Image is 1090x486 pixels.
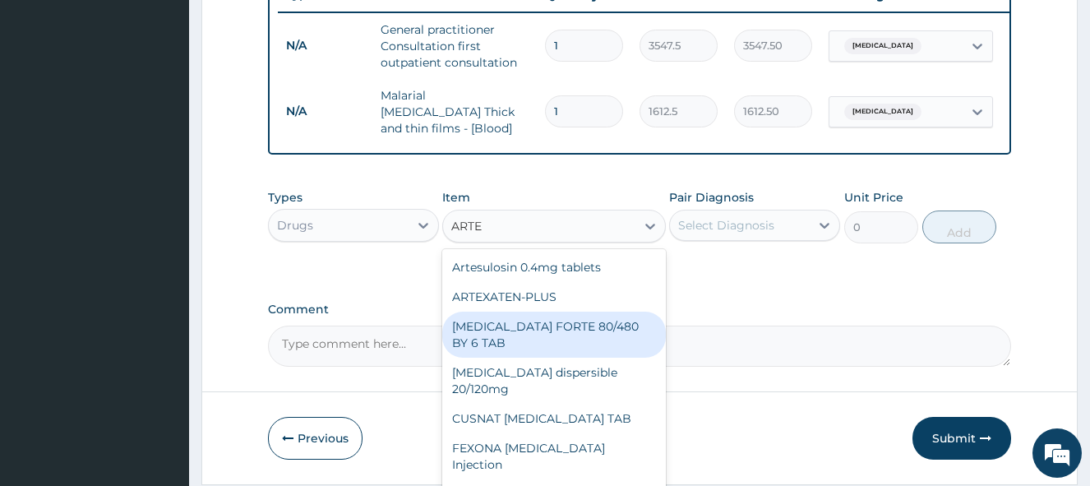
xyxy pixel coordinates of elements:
td: N/A [278,30,372,61]
span: [MEDICAL_DATA] [844,38,921,54]
td: N/A [278,96,372,127]
button: Submit [912,417,1011,460]
td: Malarial [MEDICAL_DATA] Thick and thin films - [Blood] [372,79,537,145]
div: CUSNAT [MEDICAL_DATA] TAB [442,404,665,433]
label: Unit Price [844,189,903,206]
td: General practitioner Consultation first outpatient consultation [372,13,537,79]
span: We're online! [95,141,227,307]
div: Drugs [277,217,313,234]
div: Chat with us now [85,92,276,113]
div: Select Diagnosis [678,217,774,234]
label: Types [268,191,303,205]
img: d_794563401_company_1708531726252_794563401 [30,82,67,123]
label: Pair Diagnosis [669,189,754,206]
button: Add [922,211,996,243]
span: [MEDICAL_DATA] [844,104,921,120]
div: [MEDICAL_DATA] dispersible 20/120mg [442,358,665,404]
label: Comment [268,303,1011,317]
textarea: Type your message and hit 'Enter' [8,317,313,374]
div: Artesulosin 0.4mg tablets [442,252,665,282]
div: ARTEXATEN-PLUS [442,282,665,312]
div: FEXONA [MEDICAL_DATA] Injection [442,433,665,479]
button: Previous [268,417,363,460]
div: Minimize live chat window [270,8,309,48]
div: [MEDICAL_DATA] FORTE 80/480 BY 6 TAB [442,312,665,358]
label: Item [442,189,470,206]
